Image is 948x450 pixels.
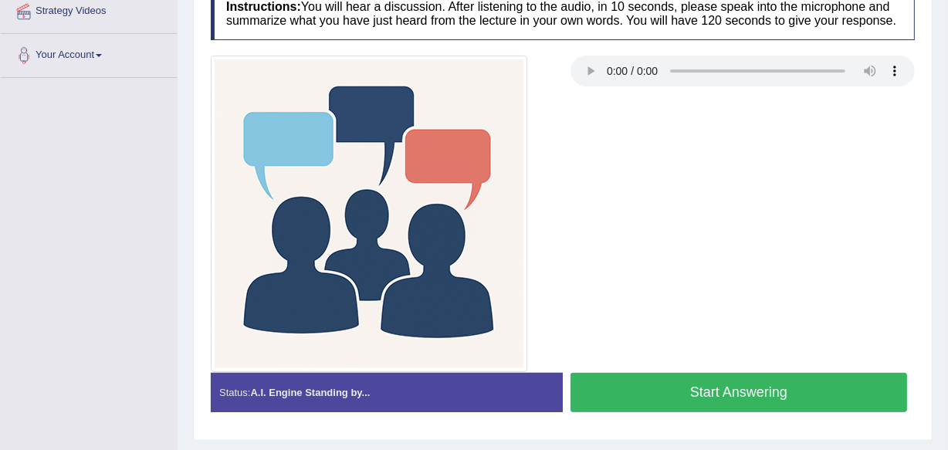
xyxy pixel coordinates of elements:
strong: A.I. Engine Standing by... [250,387,370,398]
button: Start Answering [570,373,907,412]
div: Status: [211,373,563,412]
a: Your Account [1,34,177,73]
